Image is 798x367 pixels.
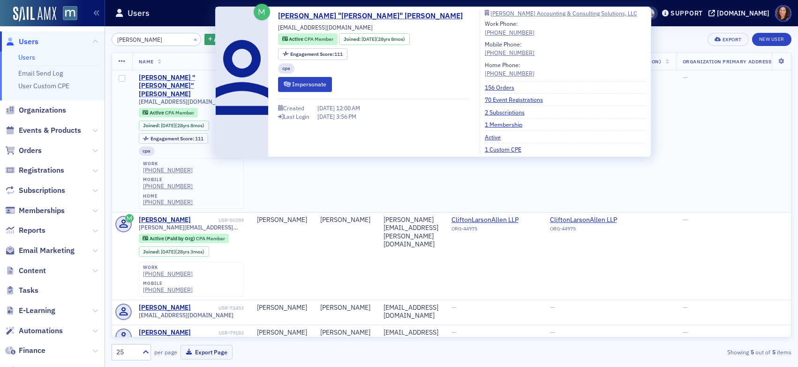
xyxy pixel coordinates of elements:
[143,270,193,277] div: [PHONE_NUMBER]
[339,33,409,45] div: Joined: 1996-12-04 00:00:00
[384,304,438,320] div: [EMAIL_ADDRESS][DOMAIN_NAME]
[320,304,370,312] div: [PERSON_NAME]
[143,281,193,286] div: mobile
[139,246,209,257] div: Joined: 1997-05-06 00:00:00
[19,245,75,256] span: Email Marketing
[204,34,243,46] button: AddFilter
[336,104,360,112] span: 12:00 AM
[289,36,304,42] span: Active
[717,9,769,17] div: [DOMAIN_NAME]
[770,348,777,356] strong: 5
[304,36,333,42] span: CPA Member
[708,33,748,46] button: Export
[139,98,233,105] span: [EMAIL_ADDRESS][DOMAIN_NAME]
[19,306,55,316] span: E-Learning
[143,161,193,167] div: work
[278,63,294,74] div: cpa
[139,216,191,224] a: [PERSON_NAME]
[384,329,438,345] div: [EMAIL_ADDRESS][DOMAIN_NAME]
[143,193,193,199] div: home
[143,177,193,183] div: mobile
[165,109,194,116] span: CPA Member
[317,104,336,112] span: [DATE]
[284,114,309,119] div: Last Login
[19,345,45,356] span: Finance
[683,328,688,336] span: —
[572,348,791,356] div: Showing out of items
[161,248,175,255] span: [DATE]
[18,53,35,61] a: Users
[192,217,244,223] div: USR-50359
[5,165,64,176] a: Registrations
[452,328,457,336] span: —
[143,167,193,174] div: [PHONE_NUMBER]
[139,329,191,337] a: [PERSON_NAME]
[683,303,688,312] span: —
[196,235,225,242] span: CPA Member
[5,145,42,156] a: Orders
[683,215,688,224] span: —
[5,125,81,136] a: Events & Products
[139,312,233,319] span: [EMAIL_ADDRESS][DOMAIN_NAME]
[143,199,193,206] a: [PHONE_NUMBER]
[452,303,457,312] span: —
[139,74,217,99] a: [PERSON_NAME] "[PERSON_NAME]" [PERSON_NAME]
[5,206,65,216] a: Memberships
[485,61,535,78] div: Home Phone:
[161,122,204,129] div: (28yrs 8mos)
[19,206,65,216] span: Memberships
[485,19,535,37] div: Work Phone:
[13,7,56,22] img: SailAMX
[320,216,370,224] div: [PERSON_NAME]
[317,113,336,120] span: [DATE]
[161,249,204,255] div: (28yrs 3mos)
[452,226,537,235] div: ORG-44975
[282,36,333,43] a: Active CPA Member
[5,105,66,115] a: Organizations
[18,69,63,77] a: Email Send Log
[154,348,177,356] label: per page
[19,285,38,296] span: Tasks
[151,135,195,142] span: Engagement Score :
[5,245,75,256] a: Email Marketing
[278,77,332,92] button: Impersonate
[5,326,63,336] a: Automations
[485,69,535,77] a: [PHONE_NUMBER]
[5,306,55,316] a: E-Learning
[550,226,635,235] div: ORG-44975
[116,347,137,357] div: 25
[683,73,688,82] span: —
[143,183,193,190] div: [PHONE_NUMBER]
[192,305,244,311] div: USR-72453
[278,10,470,22] a: [PERSON_NAME] "[PERSON_NAME]" [PERSON_NAME]
[485,48,535,57] a: [PHONE_NUMBER]
[139,224,244,231] span: [PERSON_NAME][EMAIL_ADDRESS][PERSON_NAME][DOMAIN_NAME]
[550,303,555,312] span: —
[5,266,46,276] a: Content
[320,329,370,337] div: [PERSON_NAME]
[752,33,791,46] a: New User
[278,33,338,45] div: Active: Active: CPA Member
[5,285,38,296] a: Tasks
[670,9,703,17] div: Support
[19,326,63,336] span: Automations
[139,304,191,312] div: [PERSON_NAME]
[143,249,161,255] span: Joined :
[139,108,198,117] div: Active: Active: CPA Member
[485,108,532,116] a: 2 Subscriptions
[361,36,376,42] span: [DATE]
[192,330,244,336] div: USR-79183
[485,40,535,57] div: Mobile Phone:
[19,37,38,47] span: Users
[150,109,165,116] span: Active
[19,125,81,136] span: Events & Products
[139,336,233,344] span: [EMAIL_ADDRESS][DOMAIN_NAME]
[150,235,196,242] span: Active (Paid by Org)
[283,106,304,111] div: Created
[336,113,356,120] span: 3:56 PM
